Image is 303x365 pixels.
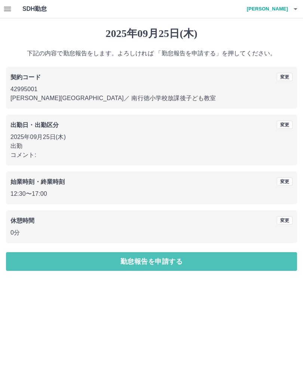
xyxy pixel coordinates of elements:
[277,121,293,129] button: 変更
[277,216,293,225] button: 変更
[6,27,297,40] h1: 2025年09月25日(木)
[10,142,293,151] p: 出勤
[6,49,297,58] p: 下記の内容で勤怠報告をします。よろしければ 「勤怠報告を申請する」を押してください。
[10,122,59,128] b: 出勤日・出勤区分
[10,217,35,224] b: 休憩時間
[10,74,41,80] b: 契約コード
[277,73,293,81] button: 変更
[10,151,293,160] p: コメント:
[10,133,293,142] p: 2025年09月25日(木)
[10,85,293,94] p: 42995001
[10,94,293,103] p: [PERSON_NAME][GEOGRAPHIC_DATA] ／ 南行徳小学校放課後子ども教室
[10,228,293,237] p: 0分
[10,179,65,185] b: 始業時刻・終業時刻
[6,252,297,271] button: 勤怠報告を申請する
[10,189,293,198] p: 12:30 〜 17:00
[277,177,293,186] button: 変更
